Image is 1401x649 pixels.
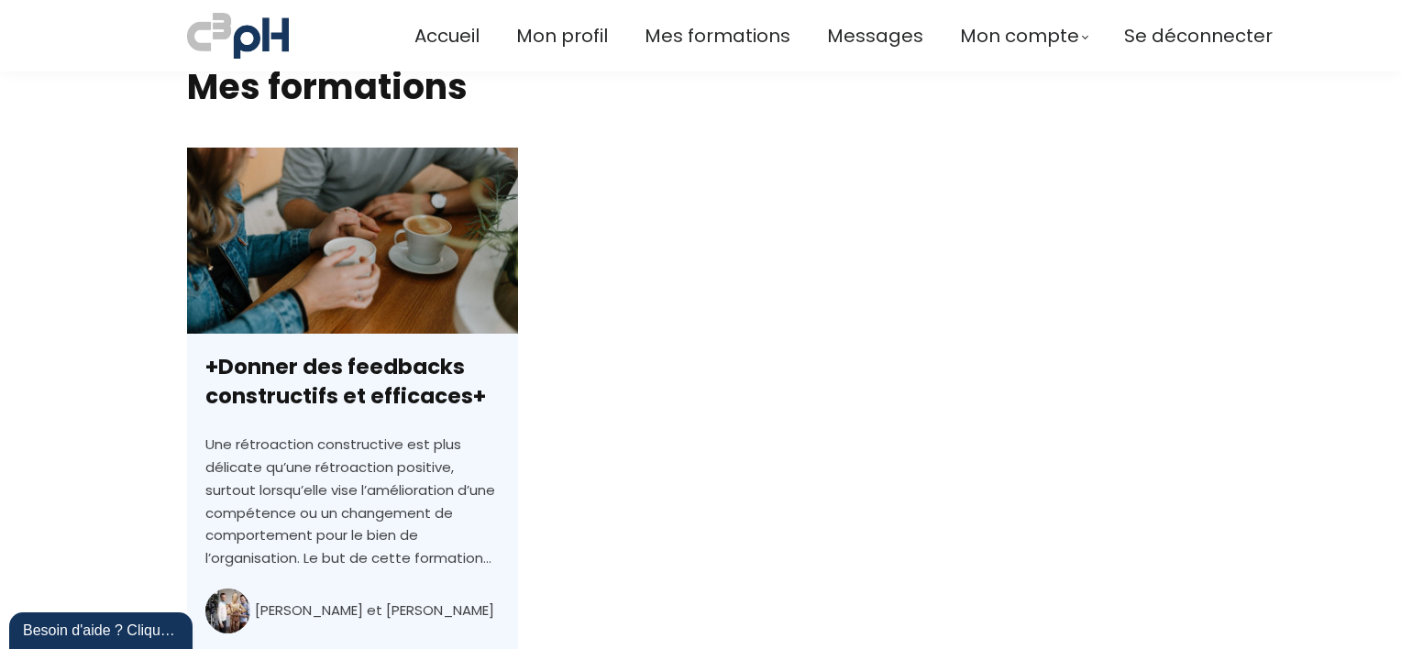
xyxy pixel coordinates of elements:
iframe: chat widget [9,609,196,649]
h2: Mes formations [187,63,1214,110]
img: a70bc7685e0efc0bd0b04b3506828469.jpeg [187,9,289,62]
a: Mon profil [516,21,608,51]
a: Mes formations [645,21,790,51]
a: Accueil [414,21,480,51]
a: Messages [827,21,923,51]
a: Se déconnecter [1124,21,1273,51]
span: Mon compte [960,21,1079,51]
